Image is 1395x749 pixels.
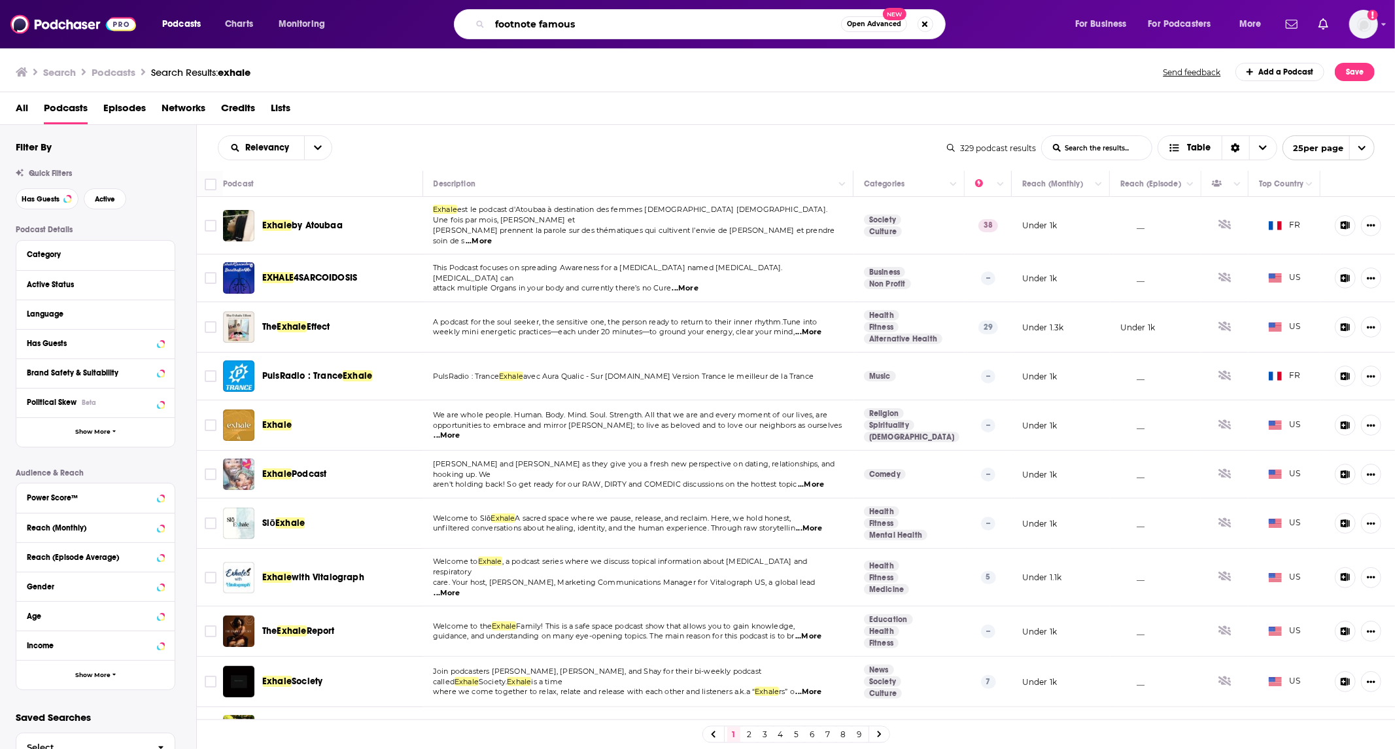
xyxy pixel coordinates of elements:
div: Power Score™ [27,493,153,502]
a: Religion [864,408,904,419]
div: Brand Safety & Suitability [27,368,153,377]
span: [PERSON_NAME] prennent la parole sur des thématiques qui cultivent l’envie de [PERSON_NAME] et pr... [433,226,835,245]
a: Podchaser - Follow, Share and Rate Podcasts [10,12,136,37]
button: Choose View [1158,135,1277,160]
img: Slō Exhale [223,508,254,539]
button: open menu [304,136,332,160]
a: Charts [216,14,261,35]
span: Exhale [478,557,502,566]
p: __ [1120,626,1145,637]
a: Exhalewith Vitalograph [262,571,364,584]
button: Show More Button [1361,366,1381,387]
a: EXHALE4SARCOIDOSIS [262,271,357,285]
p: Under 1.3k [1022,322,1064,333]
span: ...More [466,236,492,247]
span: ...More [795,631,821,642]
button: Show More Button [1361,464,1381,485]
p: Under 1k [1022,420,1057,431]
a: Show notifications dropdown [1313,13,1334,35]
span: FR [1269,370,1301,383]
a: Fitness [864,322,899,332]
p: Under 1k [1022,676,1057,688]
button: Show More Button [1361,671,1381,692]
div: Category [27,250,156,259]
p: __ [1120,420,1145,431]
p: 29 [978,321,998,334]
a: Culture [864,226,902,237]
span: Toggle select row [205,572,216,584]
span: US [1269,321,1301,334]
span: Toggle select row [205,517,216,529]
span: US [1269,675,1301,688]
a: Exhale Podcast [223,459,254,490]
p: -- [981,419,995,432]
span: The [262,625,277,636]
span: ...More [796,687,822,697]
p: __ [1120,518,1145,529]
button: Show More Button [1361,621,1381,642]
p: __ [1120,371,1145,382]
button: open menu [1140,14,1230,35]
span: Exhale [277,321,307,332]
button: Column Actions [1182,177,1198,192]
p: __ [1120,273,1145,284]
span: [PERSON_NAME] and [PERSON_NAME] as they give you a fresh new perspective on dating, relationships... [433,459,835,479]
div: Categories [864,176,904,192]
a: The Exhale Report [223,616,254,647]
img: Exhale Society [223,666,254,697]
span: opportunities to embrace and mirror [PERSON_NAME]; to live as beloved and to love our neighbors a... [433,421,842,430]
button: Column Actions [835,177,850,192]
div: Reach (Monthly) [1022,176,1083,192]
span: Toggle select row [205,625,216,637]
span: where we come together to relax, relate and release with each other and listeners a.k.a “ [433,687,755,696]
span: Slō [262,517,275,529]
a: Brand Safety & Suitability [27,364,164,381]
a: Episodes [103,97,146,124]
a: PulsRadio : Trance Exhale [223,360,254,392]
span: Exhale [277,625,307,636]
span: weekly mini energetic practices—each under 20 minutes—to ground your energy, clear your mind, [433,327,795,336]
a: 1 [727,727,740,742]
div: Search podcasts, credits, & more... [466,9,958,39]
span: Toggle select row [205,220,216,232]
span: Exhale [343,370,372,381]
a: TheExhaleEffect [262,321,330,334]
span: , a podcast series where we discuss topical information about [MEDICAL_DATA] and respiratory [433,557,807,576]
div: Active Status [27,280,156,289]
span: 25 per page [1283,138,1344,158]
span: Exhale [262,419,292,430]
button: Reach (Monthly) [27,519,164,535]
a: PulsRadio : TranceExhale [262,370,372,383]
button: Show More Button [1361,567,1381,588]
span: Exhale [433,205,457,214]
p: Under 1k [1022,626,1057,637]
div: Sort Direction [1222,136,1249,160]
img: The Exhale Effect [223,311,254,343]
img: EXHALE4SARCOIDOSIS [223,262,254,294]
span: This Podcast focuses on spreading Awareness for a [MEDICAL_DATA] named [MEDICAL_DATA]. [MEDICAL_D... [433,263,783,283]
button: Column Actions [946,177,961,192]
span: PulsRadio : Trance [262,370,343,381]
span: Quick Filters [29,169,72,178]
button: open menu [218,143,304,152]
span: Lists [271,97,290,124]
button: Show More Button [1361,317,1381,338]
p: -- [981,517,995,530]
span: ...More [434,430,460,441]
span: Family! This is a safe space podcast show that allows you to gain knowledge, [516,621,795,631]
span: Welcome to the [433,621,492,631]
div: Search Results: [151,66,250,78]
span: guidance, and understanding on many eye-opening topics. The main reason for this podcast is to br [433,631,795,640]
a: 3 [759,727,772,742]
button: Show More Button [1361,268,1381,288]
a: Fitness [864,572,899,583]
a: Fitness [864,518,899,529]
button: Language [27,305,164,322]
a: 2 [743,727,756,742]
img: Exhale by Atoubaa [223,210,254,241]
